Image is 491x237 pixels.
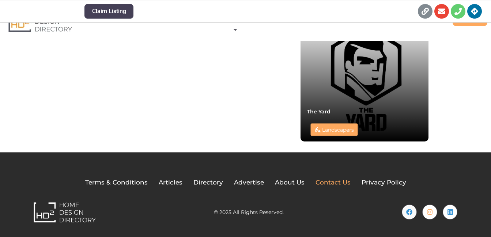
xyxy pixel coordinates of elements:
a: About Us [275,178,305,187]
a: Articles [159,178,182,187]
h2: © 2025 All Rights Reserved. [214,210,284,215]
a: Directory [193,178,223,187]
a: Privacy Policy [362,178,406,187]
a: Terms & Conditions [85,178,148,187]
a: Contact Us [316,178,351,187]
a: Landscapers [322,127,354,133]
button: Claim Listing [84,4,133,19]
a: The Yard [307,108,331,115]
a: Advertise [234,178,264,187]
